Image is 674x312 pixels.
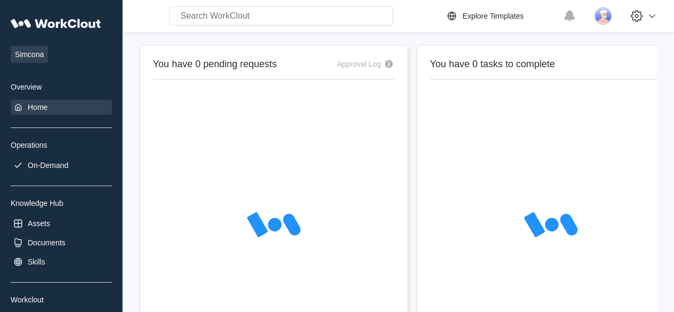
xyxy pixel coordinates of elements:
[11,83,112,91] div: Overview
[445,10,558,22] a: Explore Templates
[11,46,48,63] span: Simcona
[11,216,112,231] a: Assets
[11,254,112,269] a: Skills
[430,58,672,70] h2: You have 0 tasks to complete
[28,161,68,170] div: On-Demand
[11,141,112,149] div: Operations
[28,238,66,247] div: Documents
[28,258,45,266] div: Skills
[11,199,112,207] div: Knowledge Hub
[11,158,112,173] a: On-Demand
[462,12,524,20] div: Explore Templates
[153,58,277,70] h2: You have 0 pending requests
[11,295,112,304] div: Workclout
[11,100,112,115] a: Home
[337,60,381,68] div: Approval Log
[28,103,47,111] div: Home
[11,235,112,250] a: Documents
[169,6,393,26] input: Search WorkClout
[594,7,612,25] img: user-3.png
[28,219,50,228] div: Assets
